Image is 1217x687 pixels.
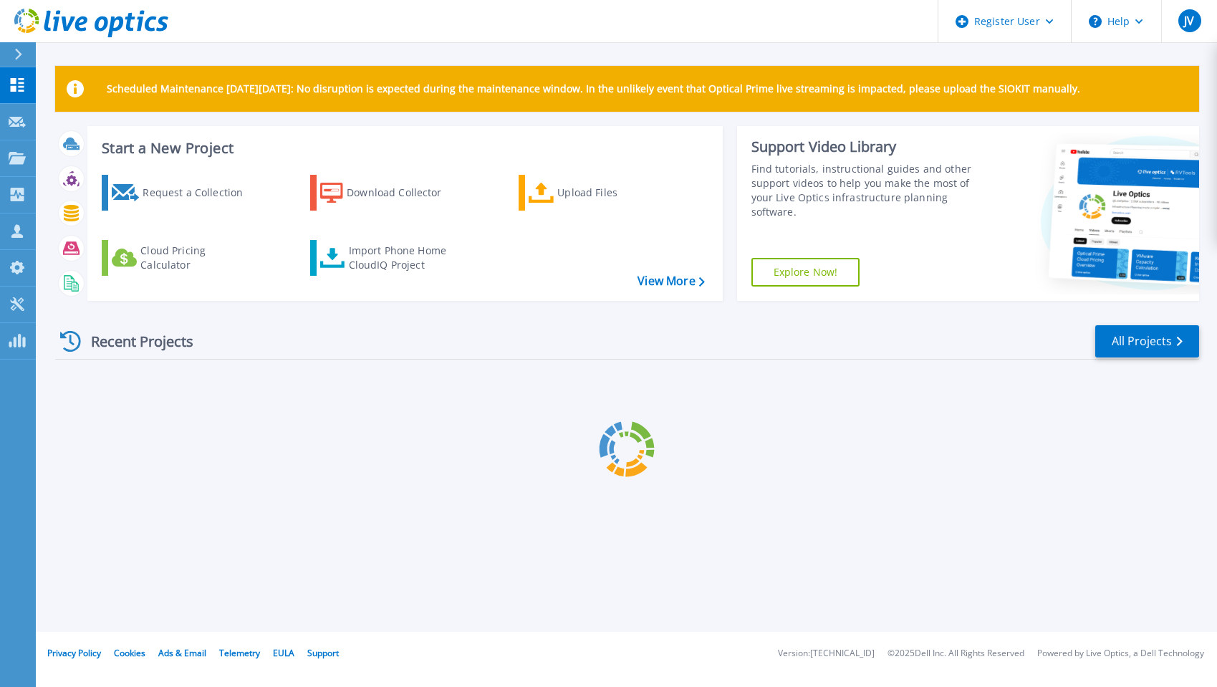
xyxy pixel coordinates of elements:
[519,175,678,211] a: Upload Files
[310,175,470,211] a: Download Collector
[219,647,260,659] a: Telemetry
[638,274,704,288] a: View More
[751,162,986,219] div: Find tutorials, instructional guides and other support videos to help you make the most of your L...
[55,324,213,359] div: Recent Projects
[347,178,461,207] div: Download Collector
[143,178,257,207] div: Request a Collection
[1037,649,1204,658] li: Powered by Live Optics, a Dell Technology
[158,647,206,659] a: Ads & Email
[102,175,261,211] a: Request a Collection
[751,138,986,156] div: Support Video Library
[47,647,101,659] a: Privacy Policy
[888,649,1024,658] li: © 2025 Dell Inc. All Rights Reserved
[1184,15,1194,27] span: JV
[102,140,704,156] h3: Start a New Project
[307,647,339,659] a: Support
[114,647,145,659] a: Cookies
[273,647,294,659] a: EULA
[1095,325,1199,357] a: All Projects
[140,244,255,272] div: Cloud Pricing Calculator
[751,258,860,287] a: Explore Now!
[107,83,1080,95] p: Scheduled Maintenance [DATE][DATE]: No disruption is expected during the maintenance window. In t...
[102,240,261,276] a: Cloud Pricing Calculator
[557,178,672,207] div: Upload Files
[778,649,875,658] li: Version: [TECHNICAL_ID]
[349,244,461,272] div: Import Phone Home CloudIQ Project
